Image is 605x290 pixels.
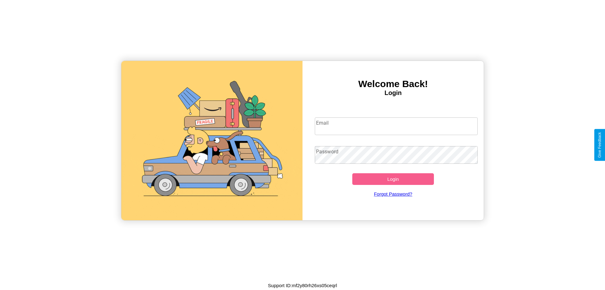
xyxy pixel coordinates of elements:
h3: Welcome Back! [302,79,484,89]
p: Support ID: mf2y80rh26xs05ceqrl [268,281,337,290]
button: Login [352,173,434,185]
img: gif [121,61,302,220]
div: Give Feedback [597,132,602,158]
h4: Login [302,89,484,97]
a: Forgot Password? [312,185,475,203]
